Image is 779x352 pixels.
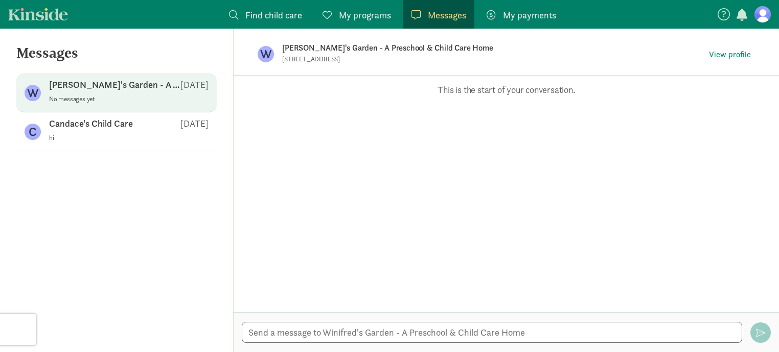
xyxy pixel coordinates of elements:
[49,134,209,142] p: hi
[49,79,180,91] p: [PERSON_NAME]'s Garden - A Preschool & Child Care Home
[705,47,755,62] a: View profile
[25,85,41,101] figure: W
[180,79,209,91] p: [DATE]
[428,8,466,22] span: Messages
[180,118,209,130] p: [DATE]
[709,49,751,61] span: View profile
[282,55,533,63] p: [STREET_ADDRESS]
[245,8,302,22] span: Find child care
[25,124,41,140] figure: C
[503,8,556,22] span: My payments
[8,8,68,20] a: Kinside
[339,8,391,22] span: My programs
[49,95,209,103] p: No messages yet
[258,46,274,62] figure: W
[249,84,764,96] p: This is the start of your conversation.
[282,41,604,55] p: [PERSON_NAME]'s Garden - A Preschool & Child Care Home
[705,48,755,62] button: View profile
[49,118,133,130] p: Candace's Child Care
